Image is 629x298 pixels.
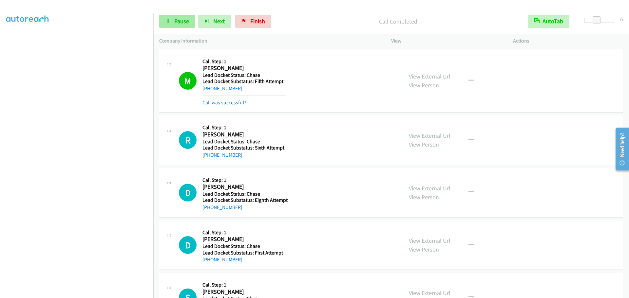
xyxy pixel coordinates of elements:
[202,64,286,72] h2: [PERSON_NAME]
[202,152,242,158] a: [PHONE_NUMBER]
[280,17,516,26] p: Call Completed
[159,15,195,28] a: Pause
[409,184,450,192] a: View External Url
[202,288,286,296] h2: [PERSON_NAME]
[179,184,197,202] div: The call is yet to be attempted
[202,243,286,250] h5: Lead Docket Status: Chase
[202,256,242,263] a: [PHONE_NUMBER]
[202,250,286,256] h5: Lead Docket Substatus: First Attempt
[409,73,450,80] a: View External Url
[202,131,286,138] h2: [PERSON_NAME]
[202,138,286,145] h5: Lead Docket Status: Chase
[409,246,439,253] a: View Person
[202,183,286,191] h2: [PERSON_NAME]
[179,236,197,254] div: The call is yet to be attempted
[202,78,286,85] h5: Lead Docket Substatus: Fifth Attempt
[198,15,231,28] button: Next
[528,15,569,28] button: AutoTab
[620,15,623,24] div: 6
[409,141,439,148] a: View Person
[179,236,197,254] h1: D
[235,15,271,28] a: Finish
[202,85,242,92] a: [PHONE_NUMBER]
[409,132,450,139] a: View External Url
[202,197,288,203] h5: Lead Docket Substatus: Eighth Attempt
[250,17,265,25] span: Finish
[179,131,197,149] h1: R
[174,17,189,25] span: Pause
[213,17,225,25] span: Next
[409,237,450,244] a: View External Url
[409,289,450,297] a: View External Url
[409,193,439,201] a: View Person
[202,124,286,131] h5: Call Step: 1
[409,81,439,89] a: View Person
[159,37,379,45] p: Company Information
[202,99,246,106] a: Call was successful?
[202,282,286,288] h5: Call Step: 1
[202,236,286,243] h2: [PERSON_NAME]
[202,58,286,65] h5: Call Step: 1
[610,123,629,175] iframe: Resource Center
[202,229,286,236] h5: Call Step: 1
[179,184,197,202] h1: D
[202,72,286,79] h5: Lead Docket Status: Chase
[202,191,288,197] h5: Lead Docket Status: Chase
[513,37,623,45] p: Actions
[202,204,242,210] a: [PHONE_NUMBER]
[179,72,197,90] h1: M
[202,177,288,184] h5: Call Step: 1
[391,37,501,45] p: View
[202,145,286,151] h5: Lead Docket Substatus: Sixth Attempt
